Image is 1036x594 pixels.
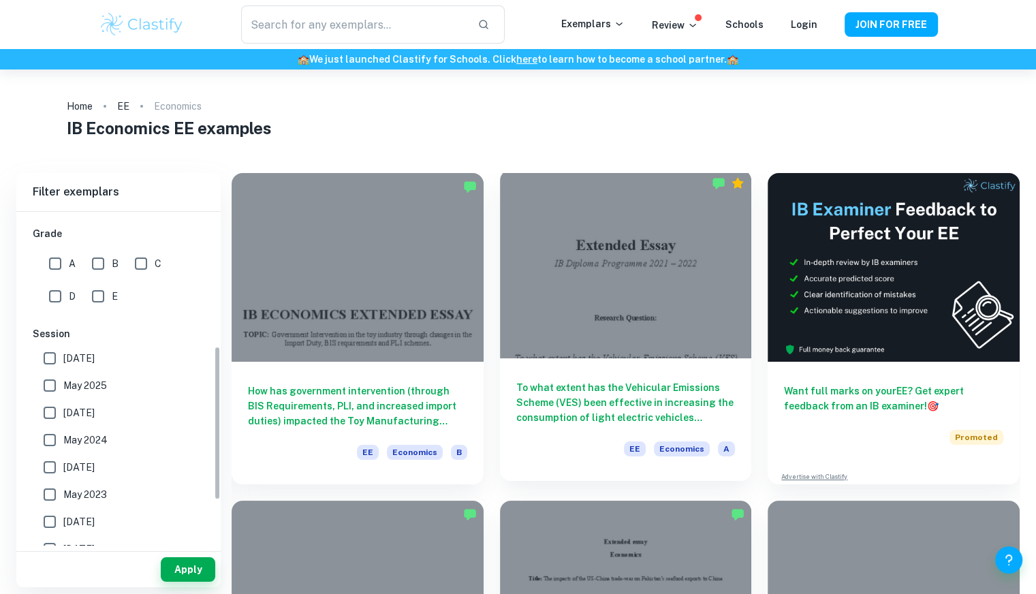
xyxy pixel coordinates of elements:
img: Marked [463,507,477,521]
span: B [112,256,119,271]
a: To what extent has the Vehicular Emissions Scheme (VES) been effective in increasing the consumpt... [500,173,752,484]
button: Help and Feedback [995,546,1022,574]
input: Search for any exemplars... [241,5,466,44]
button: Apply [161,557,215,582]
a: Advertise with Clastify [781,472,847,482]
a: Schools [725,19,764,30]
span: Economics [387,445,443,460]
span: C [155,256,161,271]
span: B [451,445,467,460]
div: Premium [731,176,744,190]
a: EE [117,97,129,116]
span: May 2025 [63,378,107,393]
span: 🏫 [298,54,309,65]
img: Marked [712,176,725,190]
a: Login [791,19,817,30]
h6: How has government intervention (through BIS Requirements, PLI, and increased import duties) impa... [248,384,467,428]
img: Marked [731,507,744,521]
h6: Filter exemplars [16,173,221,211]
span: EE [624,441,646,456]
span: [DATE] [63,542,95,557]
span: May 2023 [63,487,107,502]
span: A [718,441,735,456]
h6: Grade [33,226,204,241]
span: [DATE] [63,514,95,529]
img: Thumbnail [768,173,1020,362]
span: 🏫 [727,54,738,65]
span: E [112,289,118,304]
a: Want full marks on yourEE? Get expert feedback from an IB examiner!PromotedAdvertise with Clastify [768,173,1020,484]
button: JOIN FOR FREE [845,12,938,37]
p: Review [652,18,698,33]
p: Economics [154,99,202,114]
img: Clastify logo [99,11,185,38]
span: Promoted [949,430,1003,445]
p: Exemplars [561,16,625,31]
a: Home [67,97,93,116]
span: [DATE] [63,351,95,366]
span: A [69,256,76,271]
span: EE [357,445,379,460]
span: D [69,289,76,304]
h6: Want full marks on your EE ? Get expert feedback from an IB examiner! [784,384,1003,413]
span: 🎯 [927,401,939,411]
span: [DATE] [63,460,95,475]
span: May 2024 [63,433,108,448]
h6: We just launched Clastify for Schools. Click to learn how to become a school partner. [3,52,1033,67]
span: Economics [654,441,710,456]
a: How has government intervention (through BIS Requirements, PLI, and increased import duties) impa... [232,173,484,484]
a: here [516,54,537,65]
h1: IB Economics EE examples [67,116,970,140]
img: Marked [463,180,477,193]
h6: Session [33,326,204,341]
h6: To what extent has the Vehicular Emissions Scheme (VES) been effective in increasing the consumpt... [516,380,736,425]
span: [DATE] [63,405,95,420]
